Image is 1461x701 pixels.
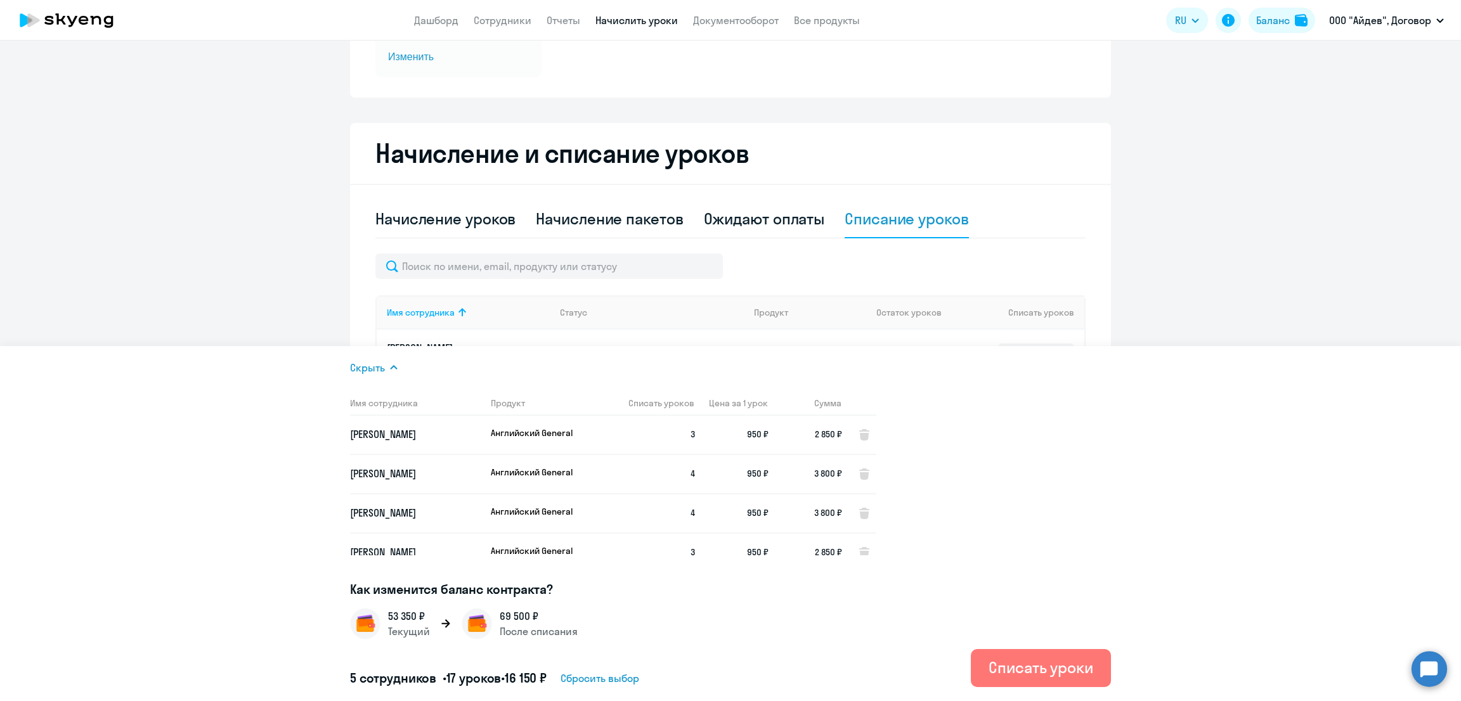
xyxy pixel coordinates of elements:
[375,209,516,229] div: Начисление уроков
[845,209,969,229] div: Списание уроков
[350,506,416,519] span: [PERSON_NAME]
[446,670,502,686] span: 17 уроков
[491,506,586,517] p: Английский General
[350,581,884,598] h3: Как изменится баланс контракта?
[388,608,430,624] p: 53 350 ₽
[779,427,842,441] span: 2 850 ₽
[1329,13,1431,28] p: ООО "Айдев", Договор
[695,390,769,416] th: Цена за 1 урок
[1166,8,1208,33] button: RU
[1295,14,1308,27] img: balance
[693,14,779,27] a: Документооборот
[619,466,695,480] span: 4
[971,649,1111,687] button: Списать уроки
[387,341,550,371] a: [PERSON_NAME][EMAIL_ADDRESS][DOMAIN_NAME]
[876,307,955,318] div: Остаток уроков
[1175,13,1186,28] span: RU
[375,254,723,279] input: Поиск по имени, email, продукту или статусу
[561,671,639,686] span: Сбросить выбор
[350,546,416,558] span: [PERSON_NAME]
[375,138,1086,169] h2: Начисление и списание уроков
[619,506,695,520] span: 4
[779,545,842,559] span: 2 850 ₽
[387,341,529,355] p: [PERSON_NAME]
[500,624,578,639] p: После списания
[1323,5,1450,35] button: ООО "Айдев", Договор
[387,307,455,318] div: Имя сотрудника
[560,307,744,318] div: Статус
[754,307,788,318] div: Продукт
[350,669,547,687] h5: 5 сотрудников • •
[491,545,586,556] p: Английский General
[414,14,458,27] a: Дашборд
[595,14,678,27] a: Начислить уроки
[779,466,842,480] span: 3 800 ₽
[462,608,492,639] img: wallet.png
[388,49,529,65] span: Изменить
[609,390,695,416] th: Списать уроков
[989,657,1093,678] div: Списать уроки
[505,670,547,686] span: 16 150 ₽
[350,390,481,416] th: Имя сотрудника
[474,14,531,27] a: Сотрудники
[705,466,769,480] span: 950 ₽
[481,390,609,416] th: Продукт
[1256,13,1290,28] div: Баланс
[866,330,955,383] td: 3
[491,466,586,478] p: Английский General
[536,209,683,229] div: Начисление пакетов
[705,545,769,559] span: 950 ₽
[560,307,587,318] div: Статус
[779,506,842,520] span: 3 800 ₽
[350,608,380,639] img: wallet.png
[619,545,695,559] span: 3
[500,608,578,624] p: 69 500 ₽
[350,360,385,375] span: Скрыть
[754,307,867,318] div: Продукт
[769,390,842,416] th: Сумма
[350,467,416,480] span: [PERSON_NAME]
[705,506,769,520] span: 950 ₽
[1249,8,1315,33] button: Балансbalance
[619,427,695,441] span: 3
[388,624,430,639] p: Текущий
[704,209,825,229] div: Ожидают оплаты
[705,427,769,441] span: 950 ₽
[876,307,942,318] span: Остаток уроков
[955,295,1084,330] th: Списать уроков
[547,14,580,27] a: Отчеты
[794,14,860,27] a: Все продукты
[491,427,586,439] p: Английский General
[387,307,550,318] div: Имя сотрудника
[350,428,416,441] span: [PERSON_NAME]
